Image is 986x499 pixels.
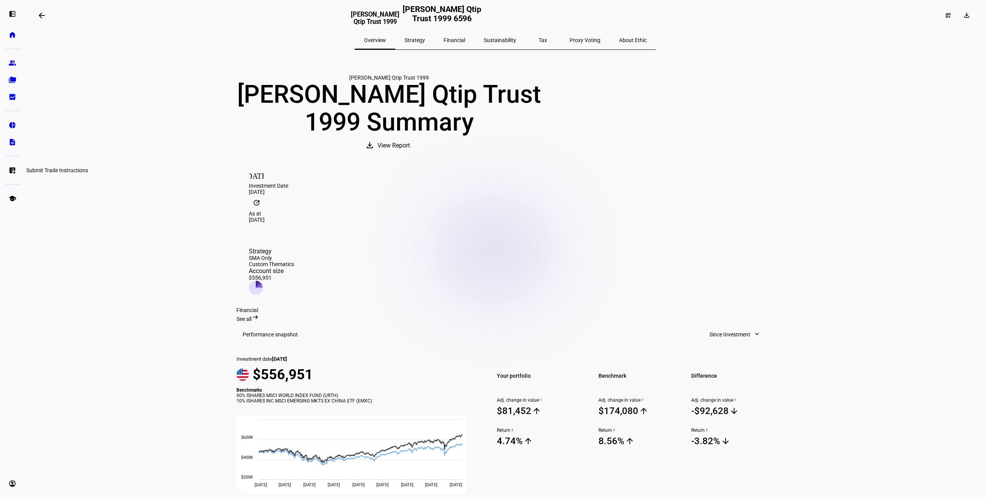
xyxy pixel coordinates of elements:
div: Custom Thematics [249,261,294,267]
mat-icon: arrow_downward [729,406,739,416]
mat-icon: arrow_downward [721,436,730,446]
div: Investment date [236,356,475,362]
span: -$92,628 [691,405,774,417]
span: [DATE] [272,356,287,362]
a: description [5,134,20,150]
eth-mat-symbol: group [8,59,16,67]
div: [PERSON_NAME] Qtip Trust 1999 [236,75,542,81]
div: Investment Date [249,183,762,189]
text: $400K [241,455,253,460]
span: Overview [364,37,386,43]
div: [DATE] [249,189,762,195]
div: Account size [249,267,294,275]
span: Adj. change in value [691,397,774,403]
mat-icon: arrow_backwards [37,11,46,20]
span: [DATE] [401,482,413,487]
mat-icon: [DATE] [249,167,264,183]
eth-mat-symbol: bid_landscape [8,93,16,101]
eth-mat-symbol: description [8,138,16,146]
div: [DATE] [249,217,762,223]
span: Tax [539,37,547,43]
eth-mat-symbol: home [8,31,16,39]
div: $81,452 [497,406,531,416]
mat-icon: download [963,11,971,19]
div: Benchmarks [236,387,475,393]
eth-mat-symbol: school [8,195,16,202]
span: 4.74% [497,435,580,447]
span: Return [598,428,682,433]
span: Difference [691,370,774,381]
span: About Ethic [619,37,647,43]
h3: [PERSON_NAME] Qtip Trust 1999 [348,11,402,25]
a: pie_chart [5,117,20,133]
h3: Performance snapshot [243,331,298,338]
sup: 1 [539,397,542,403]
a: group [5,55,20,71]
eth-mat-symbol: pie_chart [8,121,16,129]
span: $174,080 [598,405,682,417]
mat-icon: arrow_upward [524,436,533,446]
span: View Report [377,136,410,155]
span: 8.56% [598,435,682,447]
mat-icon: dashboard_customize [945,12,951,19]
span: Benchmark [598,370,682,381]
span: [DATE] [328,482,340,487]
div: 90% ISHARES MSCI WORLD INDEX FUND (URTH) [236,393,475,398]
button: Since Investment [702,327,768,342]
h2: [PERSON_NAME] Qtip Trust 1999 6596 [402,5,482,26]
eth-mat-symbol: list_alt_add [8,166,16,174]
div: Strategy [249,248,294,255]
span: -3.82% [691,435,774,447]
text: $200K [241,475,253,480]
span: Your portfolio [497,370,580,381]
eth-mat-symbol: left_panel_open [8,10,16,18]
span: [DATE] [279,482,291,487]
div: Financial [236,307,774,313]
span: $556,951 [253,367,313,383]
a: home [5,27,20,42]
span: Return [691,428,774,433]
div: Submit Trade Instructions [23,166,91,175]
div: SMA Only [249,255,294,261]
button: View Report [357,136,421,155]
eth-mat-symbol: account_circle [8,480,16,487]
mat-icon: update [249,195,264,210]
span: [DATE] [425,482,437,487]
mat-icon: arrow_upward [625,436,634,446]
mat-icon: arrow_right_alt [252,313,259,321]
span: See all [236,316,252,322]
sup: 1 [733,397,736,403]
sup: 1 [641,397,644,403]
span: [DATE] [303,482,316,487]
a: folder_copy [5,72,20,88]
mat-icon: arrow_upward [532,406,541,416]
span: Financial [444,37,465,43]
span: Since Investment [709,327,750,342]
span: [DATE] [352,482,365,487]
sup: 2 [510,428,513,433]
a: bid_landscape [5,89,20,105]
span: Proxy Voting [569,37,600,43]
sup: 2 [612,428,615,433]
sup: 2 [705,428,708,433]
span: Adj. change in value [598,397,682,403]
span: Sustainability [484,37,516,43]
div: 10% ISHARES INC MSCI EMERGING MKTS EX CHINA ETF (EMXC) [236,398,475,404]
div: $556,951 [249,275,294,281]
text: $600K [241,435,253,440]
eth-mat-symbol: folder_copy [8,76,16,84]
mat-icon: expand_more [753,330,761,338]
mat-icon: download [365,141,374,150]
div: As at [249,210,762,217]
span: Strategy [405,37,425,43]
span: Adj. change in value [497,397,580,403]
span: [DATE] [255,482,267,487]
span: Return [497,428,580,433]
span: [DATE] [376,482,389,487]
mat-icon: arrow_upward [639,406,648,416]
span: [DATE] [450,482,462,487]
div: [PERSON_NAME] Qtip Trust 1999 Summary [236,81,542,136]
